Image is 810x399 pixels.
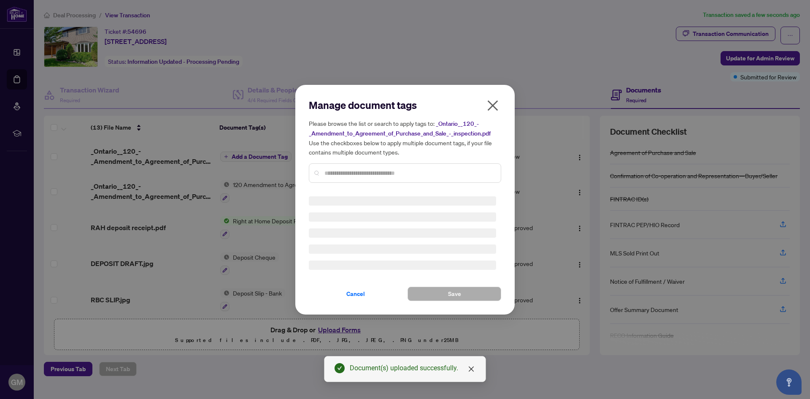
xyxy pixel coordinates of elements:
h2: Manage document tags [309,98,501,112]
button: Save [408,287,501,301]
button: Cancel [309,287,402,301]
span: Cancel [346,287,365,301]
div: Document(s) uploaded successfully. [350,363,475,373]
span: _Ontario__120_-_Amendment_to_Agreement_of_Purchase_and_Sale_-_inspection.pdf [309,120,491,137]
span: check-circle [335,363,345,373]
span: close [468,366,475,372]
button: Open asap [776,369,802,395]
h5: Please browse the list or search to apply tags to: Use the checkboxes below to apply multiple doc... [309,119,501,157]
a: Close [467,364,476,374]
span: close [486,99,499,112]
